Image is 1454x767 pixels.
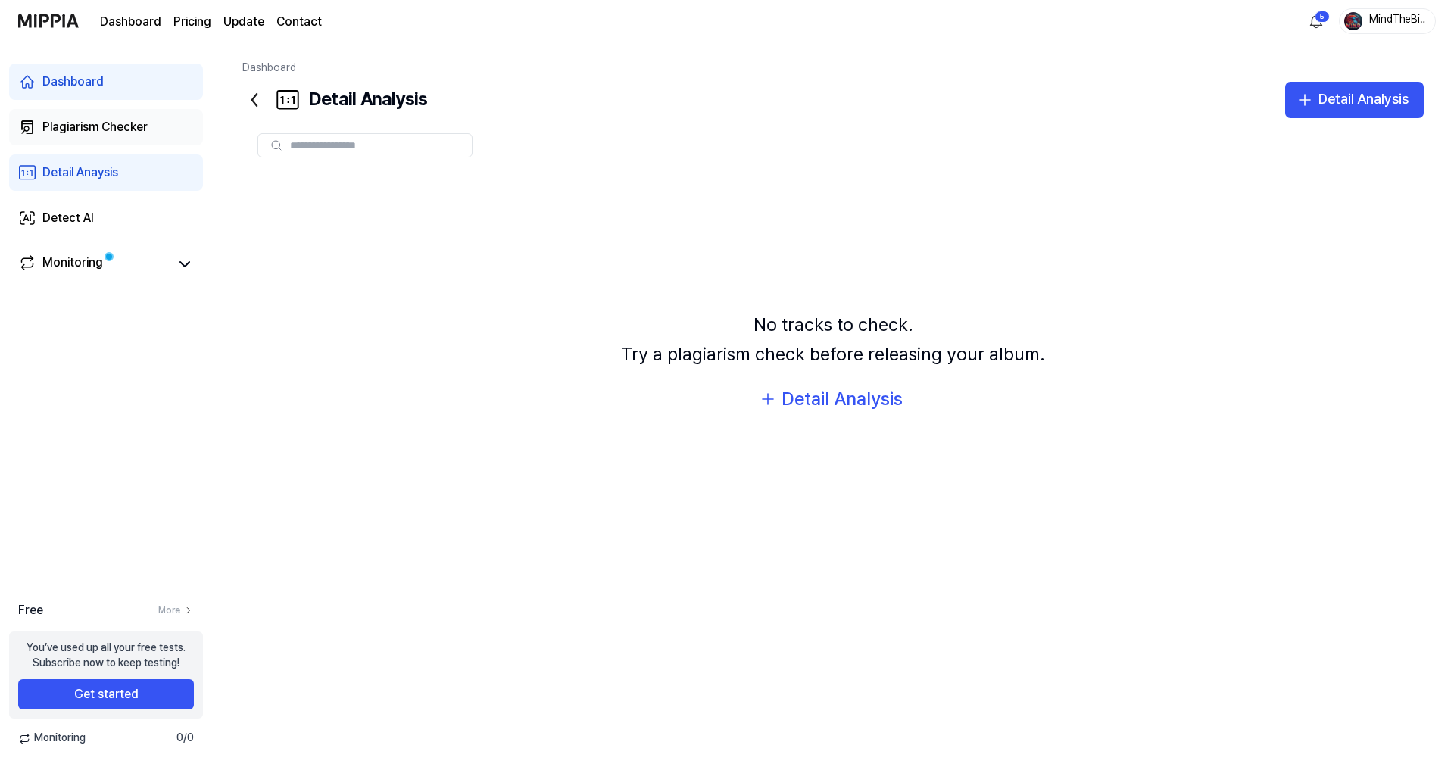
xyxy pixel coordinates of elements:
div: Monitoring [42,254,103,275]
button: Detail Analysis [1285,82,1424,118]
div: MindTheBirds [1367,12,1426,29]
div: Plagiarism Checker [42,118,148,136]
div: 5 [1315,11,1330,23]
button: profileMindTheBirds [1339,8,1436,34]
div: Detail Analysis [782,385,903,413]
div: Detail Analysis [1318,89,1409,111]
a: Detect AI [9,200,203,236]
a: Dashboard [242,61,296,73]
a: Plagiarism Checker [9,109,203,145]
span: 0 / 0 [176,731,194,746]
div: You’ve used up all your free tests. Subscribe now to keep testing! [27,641,186,670]
div: Detail Anaysis [42,164,118,182]
div: Detail Analysis [242,82,427,118]
a: More [158,604,194,617]
a: Dashboard [9,64,203,100]
a: Contact [276,13,322,31]
a: Detail Anaysis [9,154,203,191]
a: Monitoring [18,254,170,275]
a: Update [223,13,264,31]
div: Dashboard [42,73,104,91]
span: Free [18,601,43,619]
div: No tracks to check. Try a plagiarism check before releasing your album. [621,310,1045,369]
span: Monitoring [18,731,86,746]
div: Detect AI [42,209,94,227]
button: 알림5 [1304,9,1328,33]
a: Pricing [173,13,211,31]
a: Dashboard [100,13,161,31]
img: 알림 [1307,12,1325,30]
button: Detail Analysis [748,381,918,417]
button: Get started [18,679,194,709]
img: profile [1344,12,1362,30]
